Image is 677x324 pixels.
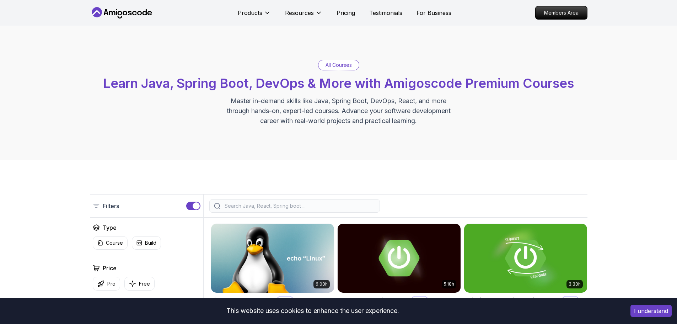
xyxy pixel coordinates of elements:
[107,280,115,287] p: Pro
[132,236,161,250] button: Build
[464,295,559,305] h2: Building APIs with Spring Boot
[211,295,274,305] h2: Linux Fundamentals
[103,264,117,272] h2: Price
[569,281,581,287] p: 3.30h
[337,9,355,17] a: Pricing
[536,6,587,19] p: Members Area
[211,223,334,322] a: Linux Fundamentals card6.00hLinux FundamentalsProLearn the fundamentals of Linux and how to use t...
[563,297,578,304] p: Pro
[369,9,402,17] a: Testimonials
[238,9,262,17] p: Products
[412,297,428,304] p: Pro
[316,281,328,287] p: 6.00h
[103,75,574,91] span: Learn Java, Spring Boot, DevOps & More with Amigoscode Premium Courses
[145,239,156,246] p: Build
[464,224,587,293] img: Building APIs with Spring Boot card
[211,224,334,293] img: Linux Fundamentals card
[630,305,672,317] button: Accept cookies
[219,96,458,126] p: Master in-demand skills like Java, Spring Boot, DevOps, React, and more through hands-on, expert-...
[277,297,293,304] p: Pro
[103,223,117,232] h2: Type
[417,9,451,17] a: For Business
[106,239,123,246] p: Course
[93,236,128,250] button: Course
[535,6,587,20] a: Members Area
[124,277,155,291] button: Free
[326,62,352,69] p: All Courses
[285,9,322,23] button: Resources
[223,202,375,209] input: Search Java, React, Spring boot ...
[337,295,408,305] h2: Advanced Spring Boot
[285,9,314,17] p: Resources
[93,277,120,291] button: Pro
[338,224,461,293] img: Advanced Spring Boot card
[139,280,150,287] p: Free
[238,9,271,23] button: Products
[444,281,454,287] p: 5.18h
[5,303,620,319] div: This website uses cookies to enhance the user experience.
[103,202,119,210] p: Filters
